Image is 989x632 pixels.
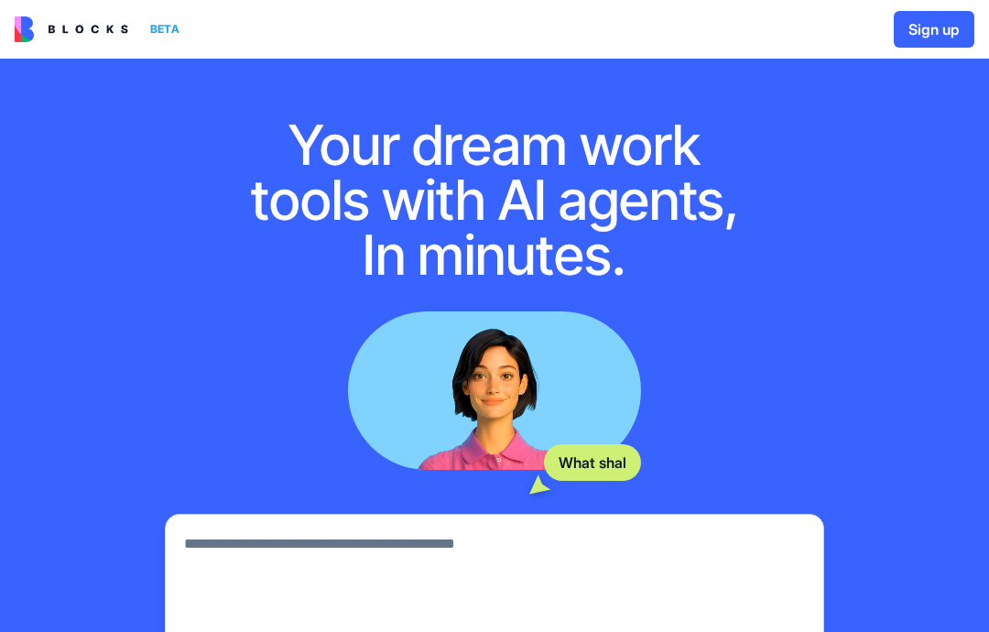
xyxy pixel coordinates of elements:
[15,16,187,42] a: BETA
[143,16,187,42] div: BETA
[544,444,641,481] div: What shal
[15,16,128,42] img: logo
[231,117,758,282] h1: Your dream work tools with AI agents, In minutes.
[894,11,974,48] button: Sign up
